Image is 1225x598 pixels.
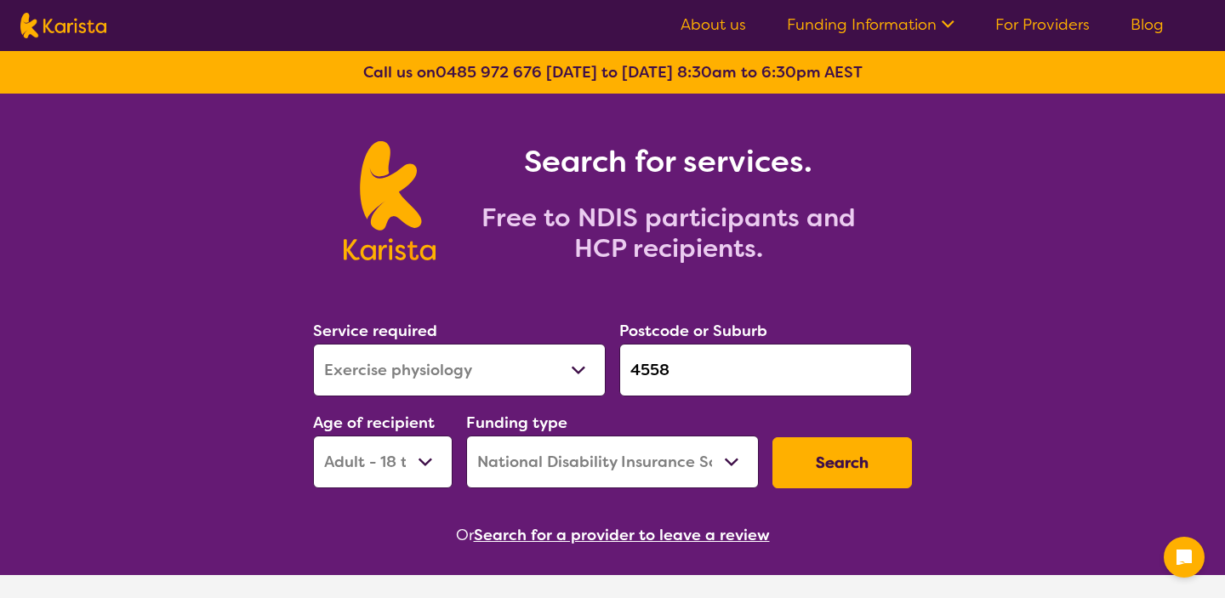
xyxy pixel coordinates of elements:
[456,522,474,548] span: Or
[474,522,770,548] button: Search for a provider to leave a review
[313,413,435,433] label: Age of recipient
[456,141,881,182] h1: Search for services.
[1131,14,1164,35] a: Blog
[313,321,437,341] label: Service required
[619,321,767,341] label: Postcode or Suburb
[466,413,567,433] label: Funding type
[344,141,435,260] img: Karista logo
[681,14,746,35] a: About us
[787,14,954,35] a: Funding Information
[772,437,912,488] button: Search
[363,62,863,83] b: Call us on [DATE] to [DATE] 8:30am to 6:30pm AEST
[436,62,542,83] a: 0485 972 676
[619,344,912,396] input: Type
[456,202,881,264] h2: Free to NDIS participants and HCP recipients.
[20,13,106,38] img: Karista logo
[995,14,1090,35] a: For Providers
